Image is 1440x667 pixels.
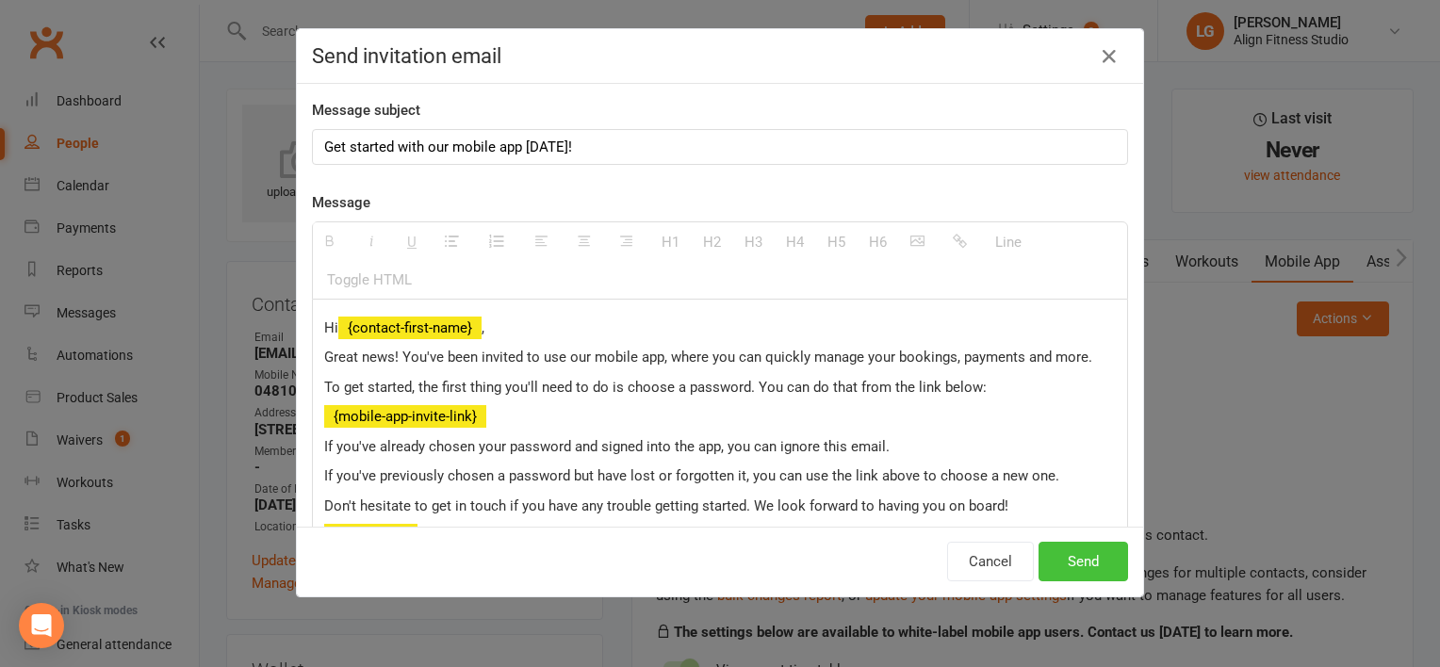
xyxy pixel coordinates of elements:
[324,346,1116,368] p: Great news! You've been invited to use our mobile app, where you can quickly manage your bookings...
[1039,542,1128,581] button: Send
[324,464,1116,487] p: If you've previously chosen a password but have lost or forgotten it, you can use the link above ...
[312,44,1128,68] h4: Send invitation email
[324,435,1116,458] p: If you've already chosen your password and signed into the app, you can ignore this email.
[324,495,1116,517] p: Don't hesitate to get in touch if you have any trouble getting started. We look forward to having...
[1094,41,1124,72] button: Close
[313,130,1127,164] div: Get started with our mobile app [DATE]!
[312,191,370,214] label: Message
[19,603,64,648] div: Open Intercom Messenger
[947,542,1034,581] button: Cancel
[324,376,1116,399] p: To get started, the first thing you'll need to do is choose a password. You can do that from the ...
[324,317,1116,339] p: Hi ,
[312,99,420,122] label: Message subject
